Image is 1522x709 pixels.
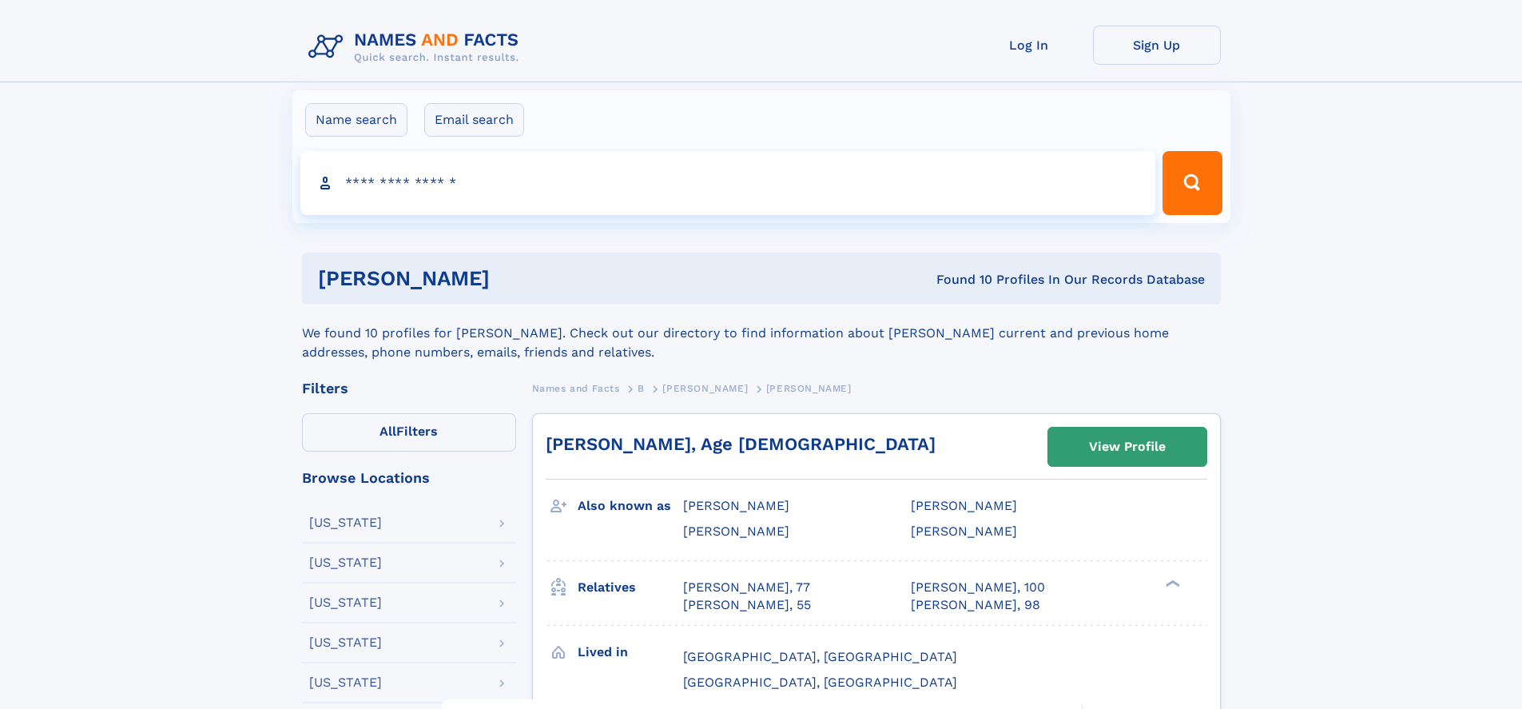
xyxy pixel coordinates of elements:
[302,471,516,485] div: Browse Locations
[300,151,1156,215] input: search input
[683,498,789,513] span: [PERSON_NAME]
[683,596,811,614] a: [PERSON_NAME], 55
[380,424,396,439] span: All
[1162,151,1222,215] button: Search Button
[1093,26,1221,65] a: Sign Up
[302,381,516,396] div: Filters
[309,676,382,689] div: [US_STATE]
[683,675,957,690] span: [GEOGRAPHIC_DATA], [GEOGRAPHIC_DATA]
[683,579,810,596] a: [PERSON_NAME], 77
[302,305,1221,362] div: We found 10 profiles for [PERSON_NAME]. Check out our directory to find information about [PERSON...
[965,26,1093,65] a: Log In
[318,269,713,289] h1: [PERSON_NAME]
[662,378,748,398] a: [PERSON_NAME]
[309,516,382,529] div: [US_STATE]
[638,378,645,398] a: B
[683,524,789,539] span: [PERSON_NAME]
[546,434,936,454] a: [PERSON_NAME], Age [DEMOGRAPHIC_DATA]
[309,596,382,609] div: [US_STATE]
[662,383,748,394] span: [PERSON_NAME]
[683,649,957,664] span: [GEOGRAPHIC_DATA], [GEOGRAPHIC_DATA]
[309,636,382,649] div: [US_STATE]
[1162,578,1181,588] div: ❯
[578,639,683,666] h3: Lived in
[424,103,524,137] label: Email search
[309,556,382,569] div: [US_STATE]
[713,271,1205,289] div: Found 10 Profiles In Our Records Database
[532,378,620,398] a: Names and Facts
[302,413,516,452] label: Filters
[911,579,1045,596] a: [PERSON_NAME], 100
[578,492,683,520] h3: Also known as
[911,498,1017,513] span: [PERSON_NAME]
[766,383,852,394] span: [PERSON_NAME]
[911,524,1017,539] span: [PERSON_NAME]
[1048,428,1206,466] a: View Profile
[1089,428,1166,465] div: View Profile
[638,383,645,394] span: B
[578,574,683,601] h3: Relatives
[302,26,532,69] img: Logo Names and Facts
[305,103,407,137] label: Name search
[911,596,1040,614] a: [PERSON_NAME], 98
